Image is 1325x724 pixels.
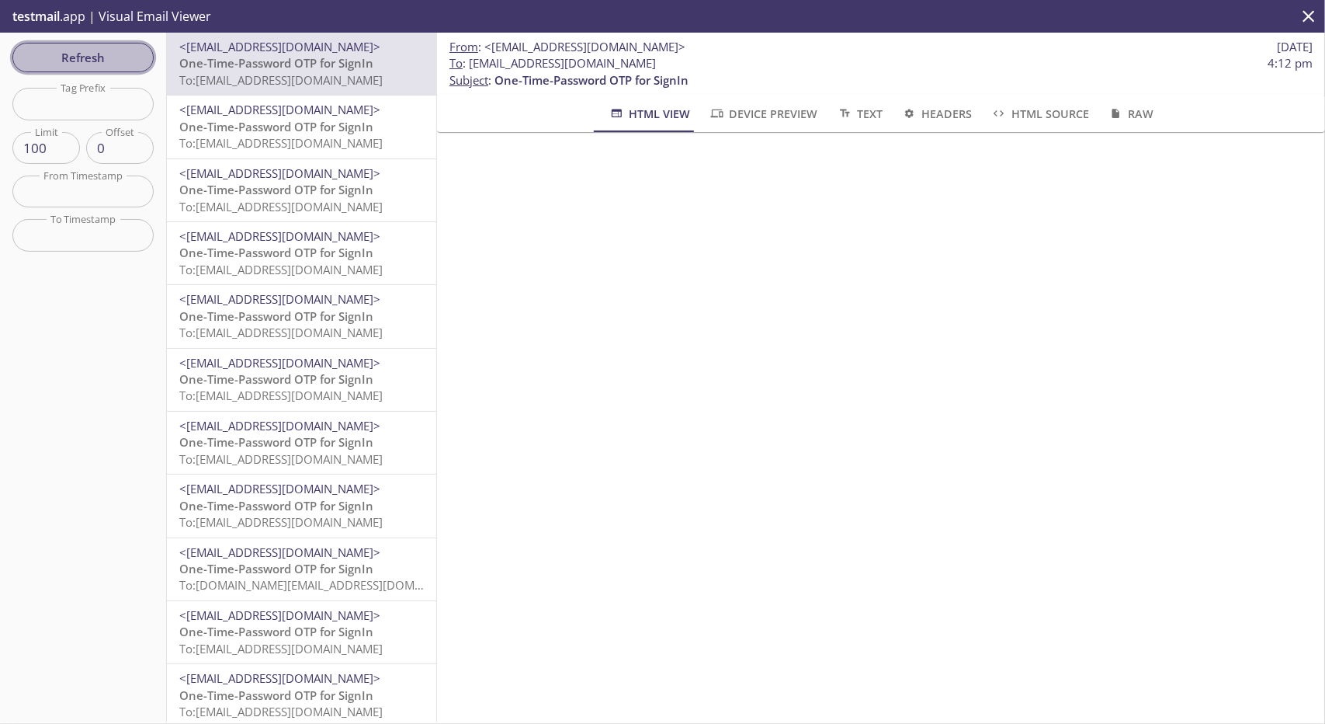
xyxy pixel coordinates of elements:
div: <[EMAIL_ADDRESS][DOMAIN_NAME]>One-Time-Password OTP for SignInTo:[DOMAIN_NAME][EMAIL_ADDRESS][DOM... [167,538,436,600]
span: To: [EMAIL_ADDRESS][DOMAIN_NAME] [179,262,383,277]
span: <[EMAIL_ADDRESS][DOMAIN_NAME]> [179,545,380,560]
span: Device Preview [709,104,817,124]
div: <[EMAIL_ADDRESS][DOMAIN_NAME]>One-Time-Password OTP for SignInTo:[EMAIL_ADDRESS][DOMAIN_NAME] [167,222,436,284]
span: <[EMAIL_ADDRESS][DOMAIN_NAME]> [179,102,380,117]
span: One-Time-Password OTP for SignIn [179,55,373,71]
span: <[EMAIL_ADDRESS][DOMAIN_NAME]> [179,670,380,686]
span: One-Time-Password OTP for SignIn [179,119,373,134]
span: 4:12 pm [1268,55,1313,71]
span: To: [EMAIL_ADDRESS][DOMAIN_NAME] [179,451,383,467]
button: Refresh [12,43,154,72]
span: HTML Source [990,104,1088,124]
div: <[EMAIL_ADDRESS][DOMAIN_NAME]>One-Time-Password OTP for SignInTo:[EMAIL_ADDRESS][DOMAIN_NAME] [167,96,436,158]
div: <[EMAIL_ADDRESS][DOMAIN_NAME]>One-Time-Password OTP for SignInTo:[EMAIL_ADDRESS][DOMAIN_NAME] [167,33,436,95]
span: : [449,39,685,55]
div: <[EMAIL_ADDRESS][DOMAIN_NAME]>One-Time-Password OTP for SignInTo:[EMAIL_ADDRESS][DOMAIN_NAME] [167,349,436,411]
div: <[EMAIL_ADDRESS][DOMAIN_NAME]>One-Time-Password OTP for SignInTo:[EMAIL_ADDRESS][DOMAIN_NAME] [167,412,436,474]
span: To: [EMAIL_ADDRESS][DOMAIN_NAME] [179,135,383,151]
span: One-Time-Password OTP for SignIn [179,498,373,513]
span: testmail [12,8,60,25]
span: Headers [901,104,972,124]
span: <[EMAIL_ADDRESS][DOMAIN_NAME]> [179,607,380,623]
span: One-Time-Password OTP for SignIn [179,308,373,324]
span: <[EMAIL_ADDRESS][DOMAIN_NAME]> [179,39,380,54]
span: To: [EMAIL_ADDRESS][DOMAIN_NAME] [179,388,383,403]
span: From [449,39,478,54]
div: <[EMAIL_ADDRESS][DOMAIN_NAME]>One-Time-Password OTP for SignInTo:[EMAIL_ADDRESS][DOMAIN_NAME] [167,285,436,347]
span: Text [837,104,883,124]
span: One-Time-Password OTP for SignIn [179,371,373,387]
span: <[EMAIL_ADDRESS][DOMAIN_NAME]> [179,291,380,307]
span: <[EMAIL_ADDRESS][DOMAIN_NAME]> [179,355,380,371]
span: To: [DOMAIN_NAME][EMAIL_ADDRESS][DOMAIN_NAME] [179,577,474,593]
span: Subject [449,72,488,88]
span: [DATE] [1277,39,1313,55]
span: One-Time-Password OTP for SignIn [179,182,373,197]
span: To: [EMAIL_ADDRESS][DOMAIN_NAME] [179,514,383,530]
div: <[EMAIL_ADDRESS][DOMAIN_NAME]>One-Time-Password OTP for SignInTo:[EMAIL_ADDRESS][DOMAIN_NAME] [167,159,436,221]
div: <[EMAIL_ADDRESS][DOMAIN_NAME]>One-Time-Password OTP for SignInTo:[EMAIL_ADDRESS][DOMAIN_NAME] [167,475,436,537]
span: To: [EMAIL_ADDRESS][DOMAIN_NAME] [179,72,383,88]
span: To: [EMAIL_ADDRESS][DOMAIN_NAME] [179,199,383,214]
span: <[EMAIL_ADDRESS][DOMAIN_NAME]> [179,481,380,496]
span: <[EMAIL_ADDRESS][DOMAIN_NAME]> [179,228,380,244]
span: To: [EMAIL_ADDRESS][DOMAIN_NAME] [179,704,383,719]
span: Raw [1108,104,1153,124]
span: <[EMAIL_ADDRESS][DOMAIN_NAME]> [484,39,685,54]
span: To: [EMAIL_ADDRESS][DOMAIN_NAME] [179,325,383,340]
span: To [449,55,463,71]
span: HTML View [609,104,690,124]
span: Refresh [25,47,141,68]
span: One-Time-Password OTP for SignIn [179,624,373,639]
span: One-Time-Password OTP for SignIn [494,72,689,88]
span: <[EMAIL_ADDRESS][DOMAIN_NAME]> [179,165,380,181]
div: <[EMAIL_ADDRESS][DOMAIN_NAME]>One-Time-Password OTP for SignInTo:[EMAIL_ADDRESS][DOMAIN_NAME] [167,601,436,663]
span: To: [EMAIL_ADDRESS][DOMAIN_NAME] [179,641,383,656]
span: One-Time-Password OTP for SignIn [179,561,373,576]
p: : [449,55,1313,89]
span: One-Time-Password OTP for SignIn [179,245,373,260]
span: : [EMAIL_ADDRESS][DOMAIN_NAME] [449,55,656,71]
span: One-Time-Password OTP for SignIn [179,687,373,703]
span: One-Time-Password OTP for SignIn [179,434,373,450]
span: <[EMAIL_ADDRESS][DOMAIN_NAME]> [179,418,380,433]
